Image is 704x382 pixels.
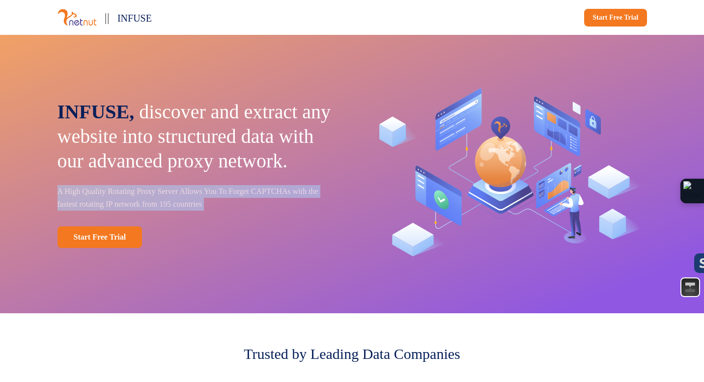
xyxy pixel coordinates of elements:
a: Start Free Trial [584,9,647,27]
span: INFUSE, [57,101,135,123]
p: Trusted by Leading Data Companies [244,343,460,365]
a: Start Free Trial [57,226,142,248]
p: A High Quality Rotating Proxy Server Allows You To Forget CAPTCHAs with the fastest rotating IP n... [57,185,338,211]
p: || [105,8,110,27]
img: Extension Icon [683,181,701,201]
p: discover and extract any website into structured data with our advanced proxy network. [57,100,338,173]
span: INFUSE [117,13,152,24]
